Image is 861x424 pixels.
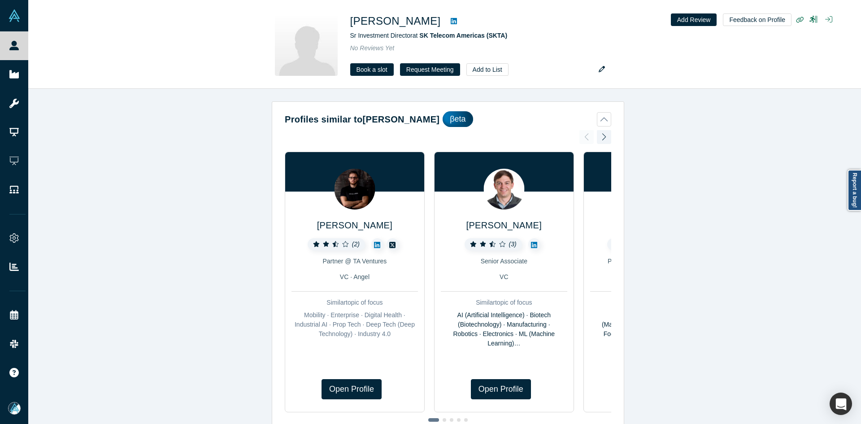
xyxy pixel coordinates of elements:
a: [PERSON_NAME] [317,220,392,230]
span: Partner @ Innovation Endeavors [608,258,699,265]
span: No Reviews Yet [350,44,395,52]
button: Profiles similar to[PERSON_NAME]βeta [285,111,611,127]
div: βeta [443,111,473,127]
div: AI (Artificial Intelligence) · ML (Machine Learning) · Transportation · Food and Agriculture · In... [590,310,717,348]
img: Mia Scott's Account [8,402,21,415]
div: Similar topic of focus [590,298,717,307]
button: Add to List [466,63,509,76]
a: Report a bug! [848,170,861,211]
a: Open Profile [322,379,382,399]
h2: Profiles similar to [PERSON_NAME] [285,113,439,126]
a: SK Telecom Americas (SKTA) [419,32,507,39]
h1: [PERSON_NAME] [350,13,441,29]
i: ( 3 ) [509,240,517,248]
span: Partner @ TA Ventures [322,258,387,265]
button: Feedback on Profile [723,13,791,26]
div: VC [441,272,567,282]
img: Hunter Brown's Profile Image [483,169,524,210]
span: Mobility · Enterprise · Digital Health · Industrial AI · Prop Tech · Deep Tech (Deep Technology) ... [295,311,415,337]
i: ( 2 ) [352,240,360,248]
span: Senior Associate [481,258,527,265]
a: Book a slot [350,63,394,76]
div: Similar topic of focus [291,298,418,307]
a: [PERSON_NAME] [466,220,542,230]
div: VC · Angel [291,272,418,282]
img: Oleg Malenkov's Profile Image [334,169,375,210]
button: Add Review [671,13,717,26]
a: Open Profile [471,379,531,399]
div: AI (Artificial Intelligence) · Biotech (Biotechnology) · Manufacturing · Robotics · Electronics ·... [441,310,567,348]
img: Shesh Surendra's Profile Image [275,13,338,76]
span: Sr Investment Director at [350,32,508,39]
div: VC [590,272,717,282]
div: Similar topic of focus [441,298,567,307]
button: Request Meeting [400,63,460,76]
img: Alchemist Vault Logo [8,9,21,22]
